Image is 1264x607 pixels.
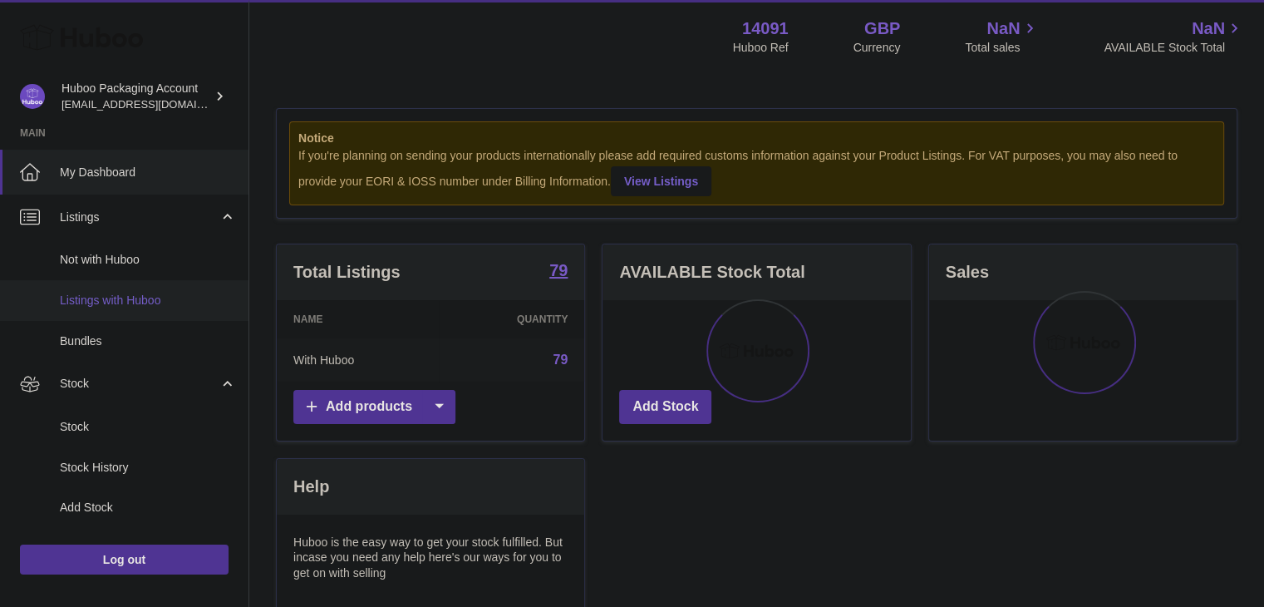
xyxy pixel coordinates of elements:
[60,165,236,180] span: My Dashboard
[549,262,568,279] strong: 79
[61,98,244,111] span: [EMAIL_ADDRESS][DOMAIN_NAME]
[853,40,901,56] div: Currency
[60,293,236,308] span: Listings with Huboo
[60,500,236,516] span: Add Stock
[60,252,236,268] span: Not with Huboo
[439,300,584,338] th: Quantity
[293,390,455,424] a: Add products
[946,261,989,284] h3: Sales
[611,166,711,196] a: View Listings
[553,353,568,367] a: 79
[277,338,439,382] td: With Huboo
[60,460,236,476] span: Stock History
[293,261,401,284] h3: Total Listings
[60,419,236,435] span: Stock
[1104,17,1244,56] a: NaN AVAILABLE Stock Total
[619,261,804,284] h3: AVAILABLE Stock Total
[965,40,1039,56] span: Total sales
[742,17,789,40] strong: 14091
[619,390,711,424] a: Add Stock
[986,17,1020,40] span: NaN
[298,148,1215,196] div: If you're planning on sending your products internationally please add required customs informati...
[293,535,568,582] p: Huboo is the easy way to get your stock fulfilled. But incase you need any help here's our ways f...
[61,81,211,112] div: Huboo Packaging Account
[60,376,219,392] span: Stock
[864,17,900,40] strong: GBP
[733,40,789,56] div: Huboo Ref
[60,210,219,225] span: Listings
[293,476,329,498] h3: Help
[20,84,45,109] img: internalAdmin-14091@internal.huboo.com
[965,17,1039,56] a: NaN Total sales
[298,131,1215,146] strong: Notice
[277,300,439,338] th: Name
[1104,40,1244,56] span: AVAILABLE Stock Total
[60,333,236,349] span: Bundles
[1192,17,1225,40] span: NaN
[20,545,229,575] a: Log out
[549,262,568,282] a: 79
